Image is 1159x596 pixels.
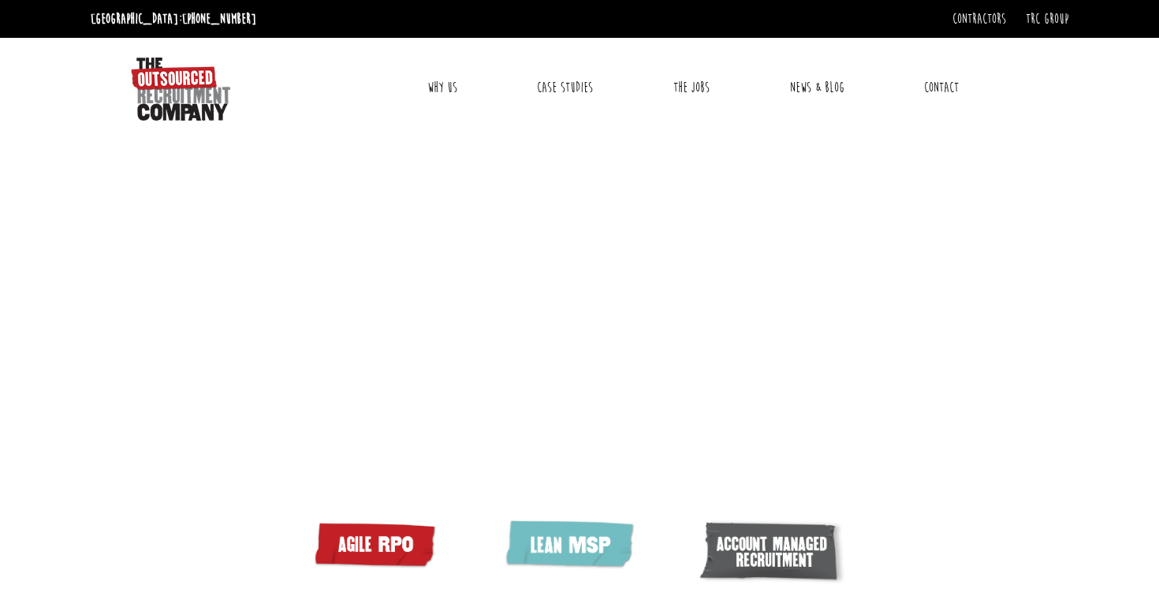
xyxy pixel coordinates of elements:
img: Account managed recruitment [699,519,848,587]
li: [GEOGRAPHIC_DATA]: [87,6,260,32]
a: Case Studies [525,68,605,107]
img: lean MSP [501,519,643,573]
a: Why Us [416,68,469,107]
a: Contact [912,68,971,107]
img: The Outsourced Recruitment Company [131,58,230,121]
a: The Jobs [661,68,721,107]
img: Agile RPO [311,519,445,571]
a: [PHONE_NUMBER] [182,10,256,28]
a: News & Blog [778,68,856,107]
a: Contractors [952,10,1006,28]
a: TRC Group [1026,10,1068,28]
